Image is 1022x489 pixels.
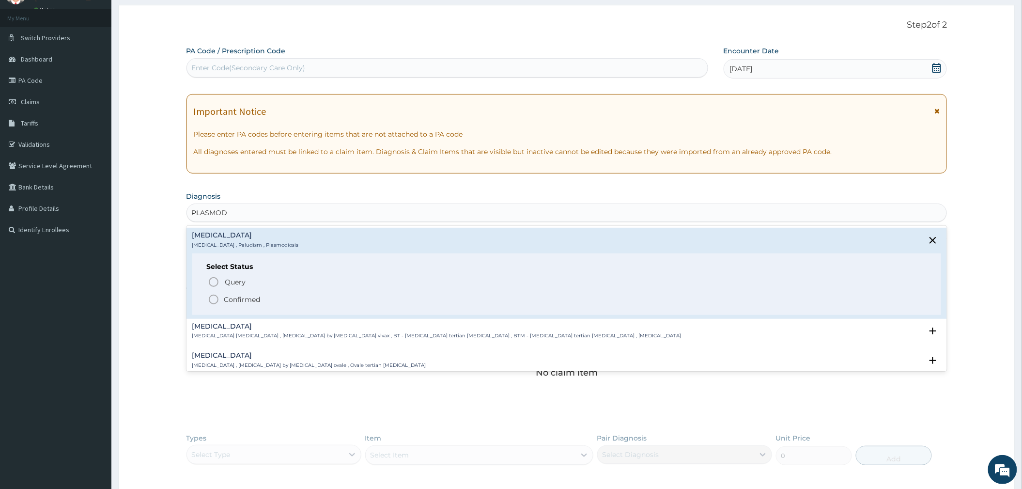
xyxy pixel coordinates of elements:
i: status option filled [208,294,219,305]
label: Diagnosis [186,191,221,201]
p: Step 2 of 2 [186,20,947,31]
h4: [MEDICAL_DATA] [192,352,426,359]
p: Please enter PA codes before entering items that are not attached to a PA code [194,129,940,139]
i: open select status [927,355,939,366]
textarea: Type your message and hit 'Enter' [5,265,185,299]
p: [MEDICAL_DATA] [MEDICAL_DATA] , [MEDICAL_DATA] by [MEDICAL_DATA] vivax , BT - [MEDICAL_DATA] tert... [192,332,681,339]
div: Chat with us now [50,54,163,67]
i: close select status [927,235,939,246]
label: PA Code / Prescription Code [186,46,286,56]
h4: [MEDICAL_DATA] [192,232,299,239]
p: All diagnoses entered must be linked to a claim item. Diagnosis & Claim Items that are visible bu... [194,147,940,157]
p: [MEDICAL_DATA] , [MEDICAL_DATA] by [MEDICAL_DATA] ovale , Ovale tertian [MEDICAL_DATA] [192,362,426,369]
h4: [MEDICAL_DATA] [192,323,681,330]
i: status option query [208,276,219,288]
p: Confirmed [224,295,261,304]
img: d_794563401_company_1708531726252_794563401 [18,48,39,73]
span: Tariffs [21,119,38,127]
p: [MEDICAL_DATA] , Paludism , Plasmodiosis [192,242,299,249]
span: We're online! [56,122,134,220]
span: Switch Providers [21,33,70,42]
label: Encounter Date [724,46,779,56]
a: Online [34,6,57,13]
h1: Important Notice [194,106,266,117]
span: Dashboard [21,55,52,63]
span: Claims [21,97,40,106]
div: Enter Code(Secondary Care Only) [192,63,306,73]
p: No claim item [536,368,598,378]
span: [DATE] [730,64,753,74]
i: open select status [927,325,939,337]
span: Query [225,277,246,287]
h6: Select Status [207,263,927,270]
div: Minimize live chat window [159,5,182,28]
